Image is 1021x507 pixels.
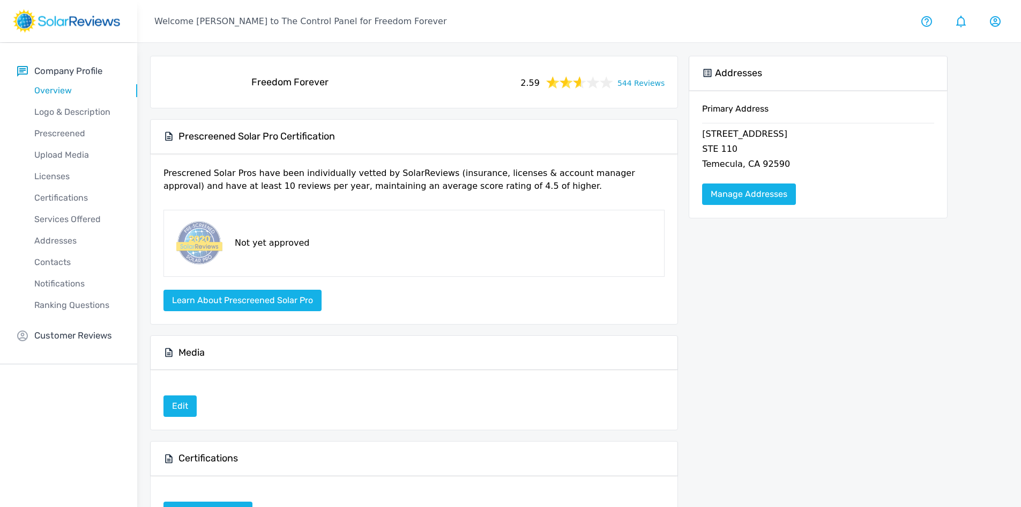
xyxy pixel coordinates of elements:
p: Addresses [17,234,137,247]
span: 2.59 [520,75,540,90]
p: Licenses [17,170,137,183]
p: Prescreened [17,127,137,140]
a: Contacts [17,252,137,273]
a: Learn about Prescreened Solar Pro [163,295,322,305]
a: Upload Media [17,144,137,166]
button: Learn about Prescreened Solar Pro [163,290,322,311]
p: Not yet approved [235,237,309,249]
a: Services Offered [17,209,137,230]
p: Customer Reviews [34,329,112,342]
a: Licenses [17,166,137,187]
p: Logo & Description [17,106,137,119]
a: Logo & Description [17,101,137,123]
p: [STREET_ADDRESS] [702,128,934,143]
a: Edit [163,401,197,411]
h5: Prescreened Solar Pro Certification [178,130,335,143]
a: 544 Reviews [617,76,665,89]
a: Prescreened [17,123,137,144]
p: Contacts [17,256,137,269]
p: Certifications [17,192,137,204]
a: Ranking Questions [17,295,137,316]
p: Welcome [PERSON_NAME] to The Control Panel for Freedom Forever [154,15,446,28]
a: Edit [163,395,197,417]
img: prescreened-badge.png [173,219,224,268]
h5: Freedom Forever [251,76,329,89]
a: Overview [17,80,137,101]
p: Temecula, CA 92590 [702,158,934,173]
h5: Media [178,347,205,359]
h6: Primary Address [702,104,934,123]
p: Upload Media [17,149,137,161]
a: Addresses [17,230,137,252]
h5: Addresses [715,67,762,79]
p: Prescrened Solar Pros have been individually vetted by SolarReviews (insurance, licenses & accoun... [163,167,665,201]
p: STE 110 [702,143,934,158]
p: Notifications [17,277,137,290]
p: Ranking Questions [17,299,137,312]
p: Services Offered [17,213,137,226]
p: Company Profile [34,64,102,78]
a: Manage Addresses [702,183,796,205]
a: Notifications [17,273,137,295]
h5: Certifications [178,452,238,465]
a: Certifications [17,187,137,209]
p: Overview [17,84,137,97]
